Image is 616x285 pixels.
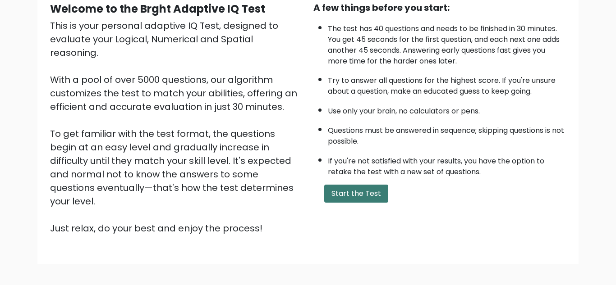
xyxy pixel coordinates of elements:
div: A few things before you start: [313,1,566,14]
button: Start the Test [324,185,388,203]
li: Use only your brain, no calculators or pens. [328,101,566,117]
li: Try to answer all questions for the highest score. If you're unsure about a question, make an edu... [328,71,566,97]
li: Questions must be answered in sequence; skipping questions is not possible. [328,121,566,147]
li: If you're not satisfied with your results, you have the option to retake the test with a new set ... [328,151,566,177]
b: Welcome to the Brght Adaptive IQ Test [50,1,265,16]
div: This is your personal adaptive IQ Test, designed to evaluate your Logical, Numerical and Spatial ... [50,19,303,235]
li: The test has 40 questions and needs to be finished in 30 minutes. You get 45 seconds for the firs... [328,19,566,67]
